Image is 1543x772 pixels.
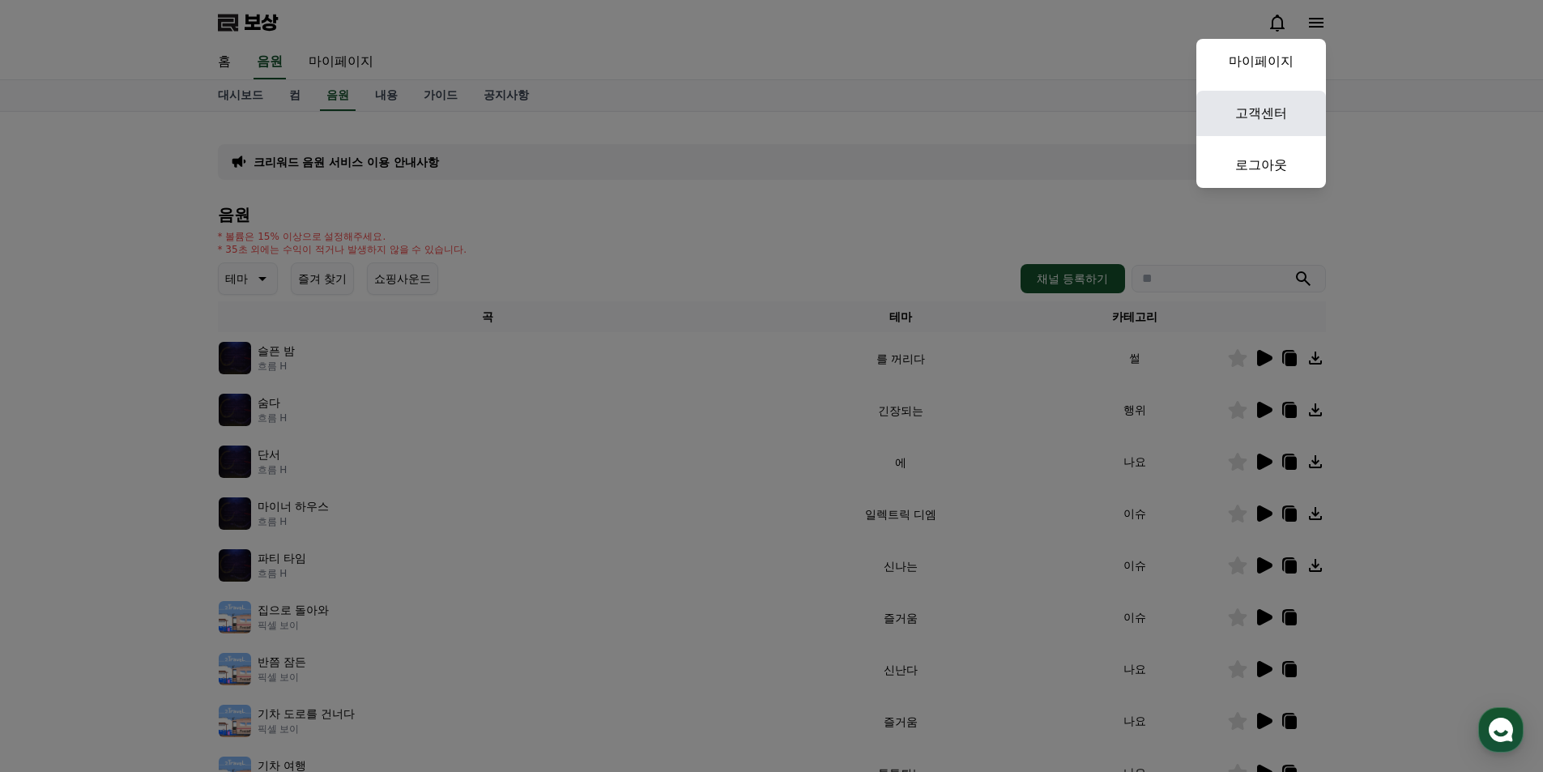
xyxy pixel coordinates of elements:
[1196,39,1326,84] a: 마이페이지
[107,514,209,554] a: 대화
[1196,39,1326,188] button: 마이페이지 고객센터 로그아웃
[1235,105,1287,121] font: 고객센터
[5,514,107,554] a: 홈
[1235,157,1287,173] font: 로그아웃
[1196,91,1326,136] a: 고객센터
[250,538,270,551] span: 설정
[209,514,311,554] a: 설정
[1229,53,1294,69] font: 마이페이지
[1196,143,1326,188] a: 로그아웃
[148,539,168,552] span: 대화
[51,538,61,551] span: 홈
